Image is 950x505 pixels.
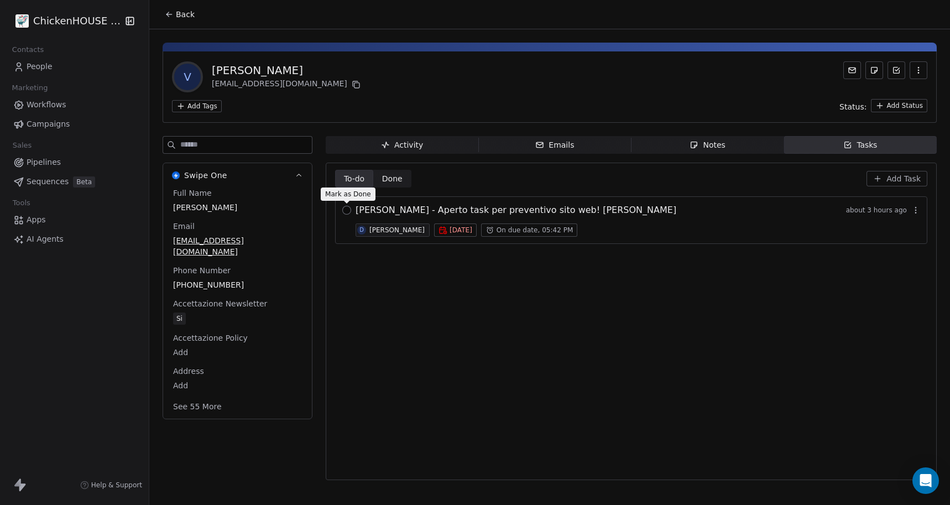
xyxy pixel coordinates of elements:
[369,226,425,234] div: [PERSON_NAME]
[173,380,302,391] span: Add
[163,188,312,419] div: Swipe OneSwipe One
[171,221,197,232] span: Email
[173,202,302,213] span: [PERSON_NAME]
[184,170,227,181] span: Swipe One
[27,99,66,111] span: Workflows
[171,366,206,377] span: Address
[886,173,921,184] span: Add Task
[173,279,302,290] span: [PHONE_NUMBER]
[27,233,64,245] span: AI Agents
[9,173,140,191] a: SequencesBeta
[13,12,118,30] button: ChickenHOUSE snc
[690,139,725,151] div: Notes
[171,332,250,343] span: Accettazione Policy
[8,195,35,211] span: Tools
[158,4,201,24] button: Back
[27,61,53,72] span: People
[871,99,927,112] button: Add Status
[27,214,46,226] span: Apps
[27,157,61,168] span: Pipelines
[80,481,142,490] a: Help & Support
[163,163,312,188] button: Swipe OneSwipe One
[212,78,363,91] div: [EMAIL_ADDRESS][DOMAIN_NAME]
[166,397,228,417] button: See 55 More
[535,139,574,151] div: Emails
[27,176,69,188] span: Sequences
[9,58,140,76] a: People
[7,80,53,96] span: Marketing
[18,29,27,38] img: website_grey.svg
[176,9,195,20] span: Back
[91,481,142,490] span: Help & Support
[359,226,364,235] div: D
[58,65,85,72] div: Dominio
[9,211,140,229] a: Apps
[173,235,302,257] span: [EMAIL_ADDRESS][DOMAIN_NAME]
[29,29,124,38] div: Dominio: [DOMAIN_NAME]
[172,171,180,179] img: Swipe One
[839,101,867,112] span: Status:
[111,64,120,73] img: tab_keywords_by_traffic_grey.svg
[171,298,269,309] span: Accettazione Newsletter
[450,226,472,235] span: [DATE]
[173,347,302,358] span: Add
[73,176,95,188] span: Beta
[176,313,182,324] div: Si
[867,171,927,186] button: Add Task
[434,223,477,237] button: [DATE]
[18,18,27,27] img: logo_orange.svg
[481,223,578,237] button: On due date, 05:42 PM
[9,115,140,133] a: Campaigns
[171,265,233,276] span: Phone Number
[497,226,573,235] span: On due date, 05:42 PM
[912,467,939,494] div: Open Intercom Messenger
[846,206,907,215] span: about 3 hours ago
[33,14,122,28] span: ChickenHOUSE snc
[381,139,423,151] div: Activity
[9,153,140,171] a: Pipelines
[9,96,140,114] a: Workflows
[27,118,70,130] span: Campaigns
[171,188,214,199] span: Full Name
[382,173,403,185] span: Done
[31,18,54,27] div: v 4.0.25
[15,14,29,28] img: 4.jpg
[356,204,676,217] span: [PERSON_NAME] - Aperto task per preventivo sito web! [PERSON_NAME]
[174,64,201,90] span: V
[325,190,371,199] p: Mark as Done
[212,63,363,78] div: [PERSON_NAME]
[7,41,49,58] span: Contacts
[172,100,222,112] button: Add Tags
[9,230,140,248] a: AI Agents
[8,137,36,154] span: Sales
[123,65,184,72] div: Keyword (traffico)
[46,64,55,73] img: tab_domain_overview_orange.svg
